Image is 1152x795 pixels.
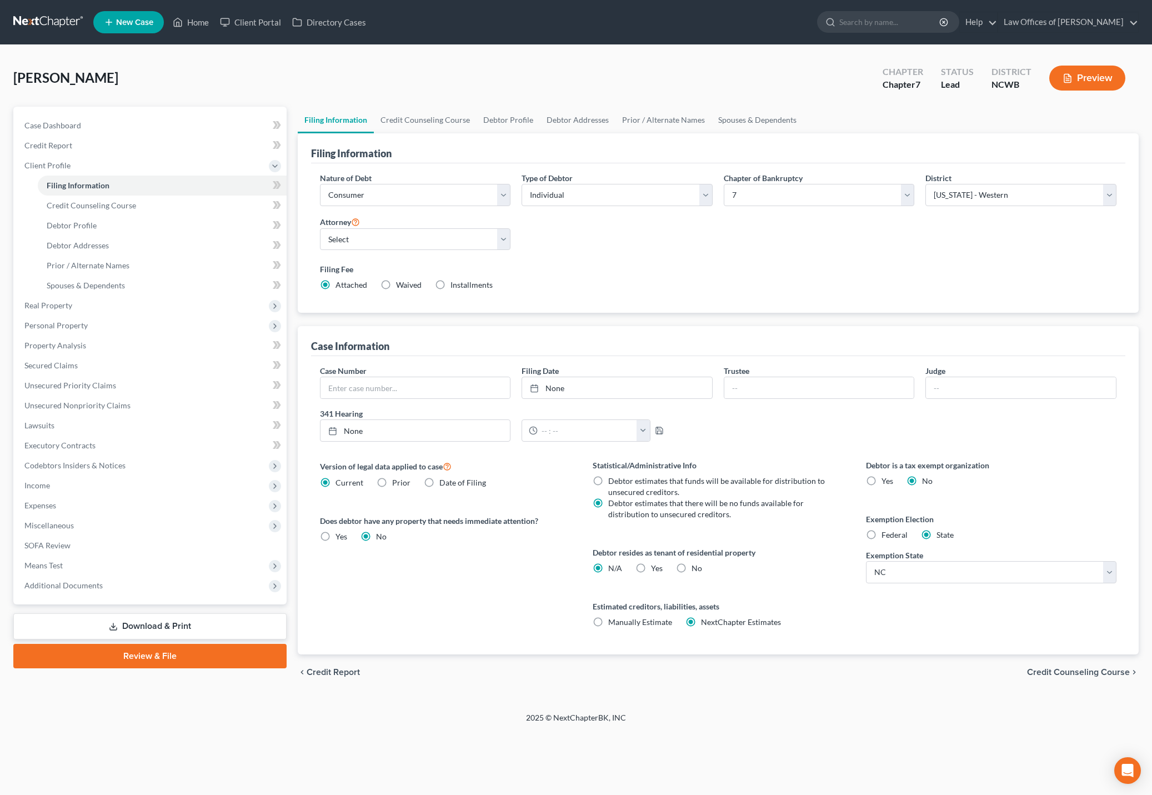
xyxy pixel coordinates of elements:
[24,381,116,390] span: Unsecured Priority Claims
[13,613,287,639] a: Download & Print
[320,420,510,441] a: None
[922,476,933,486] span: No
[374,107,477,133] a: Credit Counseling Course
[24,341,86,350] span: Property Analysis
[13,69,118,86] span: [PERSON_NAME]
[24,481,50,490] span: Income
[298,107,374,133] a: Filing Information
[24,561,63,570] span: Means Test
[960,12,997,32] a: Help
[24,401,131,410] span: Unsecured Nonpriority Claims
[214,12,287,32] a: Client Portal
[701,617,781,627] span: NextChapter Estimates
[287,12,372,32] a: Directory Cases
[724,172,803,184] label: Chapter of Bankruptcy
[998,12,1138,32] a: Law Offices of [PERSON_NAME]
[941,78,974,91] div: Lead
[307,668,360,677] span: Credit Report
[38,196,287,216] a: Credit Counseling Course
[320,459,571,473] label: Version of legal data applied to case
[615,107,712,133] a: Prior / Alternate Names
[724,377,914,398] input: --
[47,221,97,230] span: Debtor Profile
[866,549,923,561] label: Exemption State
[712,107,803,133] a: Spouses & Dependents
[320,215,360,228] label: Attorney
[608,617,672,627] span: Manually Estimate
[314,408,718,419] label: 341 Hearing
[477,107,540,133] a: Debtor Profile
[47,181,109,190] span: Filing Information
[593,547,844,558] label: Debtor resides as tenant of residential property
[608,563,622,573] span: N/A
[320,263,1117,275] label: Filing Fee
[593,459,844,471] label: Statistical/Administrative Info
[167,12,214,32] a: Home
[608,476,825,497] span: Debtor estimates that funds will be available for distribution to unsecured creditors.
[522,172,573,184] label: Type of Debtor
[38,216,287,236] a: Debtor Profile
[38,256,287,276] a: Prior / Alternate Names
[24,541,71,550] span: SOFA Review
[866,459,1117,471] label: Debtor is a tax exempt organization
[16,376,287,396] a: Unsecured Priority Claims
[24,441,96,450] span: Executory Contracts
[47,201,136,210] span: Credit Counseling Course
[38,176,287,196] a: Filing Information
[16,436,287,456] a: Executory Contracts
[839,12,941,32] input: Search by name...
[692,563,702,573] span: No
[24,361,78,370] span: Secured Claims
[16,356,287,376] a: Secured Claims
[883,66,923,78] div: Chapter
[593,601,844,612] label: Estimated creditors, liabilities, assets
[608,498,804,519] span: Debtor estimates that there will be no funds available for distribution to unsecured creditors.
[13,644,287,668] a: Review & File
[24,161,71,170] span: Client Profile
[925,365,945,377] label: Judge
[24,321,88,330] span: Personal Property
[941,66,974,78] div: Status
[320,515,571,527] label: Does debtor have any property that needs immediate attention?
[651,563,663,573] span: Yes
[298,668,307,677] i: chevron_left
[991,66,1031,78] div: District
[24,521,74,530] span: Miscellaneous
[116,18,153,27] span: New Case
[24,501,56,510] span: Expenses
[522,377,712,398] a: None
[16,416,287,436] a: Lawsuits
[1130,668,1139,677] i: chevron_right
[16,116,287,136] a: Case Dashboard
[1027,668,1139,677] button: Credit Counseling Course chevron_right
[450,280,493,289] span: Installments
[883,78,923,91] div: Chapter
[24,421,54,430] span: Lawsuits
[925,172,951,184] label: District
[311,147,392,160] div: Filing Information
[259,712,893,732] div: 2025 © NextChapterBK, INC
[881,476,893,486] span: Yes
[47,261,129,270] span: Prior / Alternate Names
[38,276,287,296] a: Spouses & Dependents
[926,377,1116,398] input: --
[24,121,81,130] span: Case Dashboard
[16,136,287,156] a: Credit Report
[16,396,287,416] a: Unsecured Nonpriority Claims
[1027,668,1130,677] span: Credit Counseling Course
[335,532,347,541] span: Yes
[540,107,615,133] a: Debtor Addresses
[538,420,637,441] input: -- : --
[376,532,387,541] span: No
[298,668,360,677] button: chevron_left Credit Report
[335,478,363,487] span: Current
[320,365,367,377] label: Case Number
[320,172,372,184] label: Nature of Debt
[936,530,954,539] span: State
[38,236,287,256] a: Debtor Addresses
[24,461,126,470] span: Codebtors Insiders & Notices
[522,365,559,377] label: Filing Date
[47,281,125,290] span: Spouses & Dependents
[47,241,109,250] span: Debtor Addresses
[311,339,389,353] div: Case Information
